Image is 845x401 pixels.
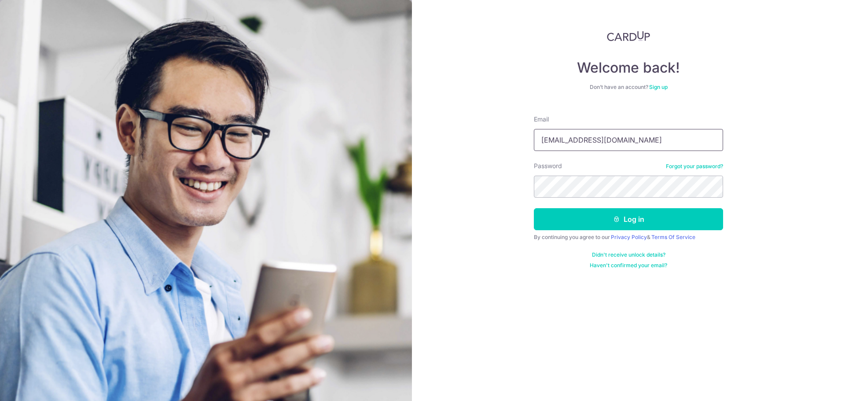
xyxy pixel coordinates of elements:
[534,162,562,170] label: Password
[649,84,668,90] a: Sign up
[666,163,723,170] a: Forgot your password?
[534,59,723,77] h4: Welcome back!
[534,234,723,241] div: By continuing you agree to our &
[592,251,665,258] a: Didn't receive unlock details?
[590,262,667,269] a: Haven't confirmed your email?
[651,234,695,240] a: Terms Of Service
[607,31,650,41] img: CardUp Logo
[534,208,723,230] button: Log in
[534,129,723,151] input: Enter your Email
[611,234,647,240] a: Privacy Policy
[534,84,723,91] div: Don’t have an account?
[534,115,549,124] label: Email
